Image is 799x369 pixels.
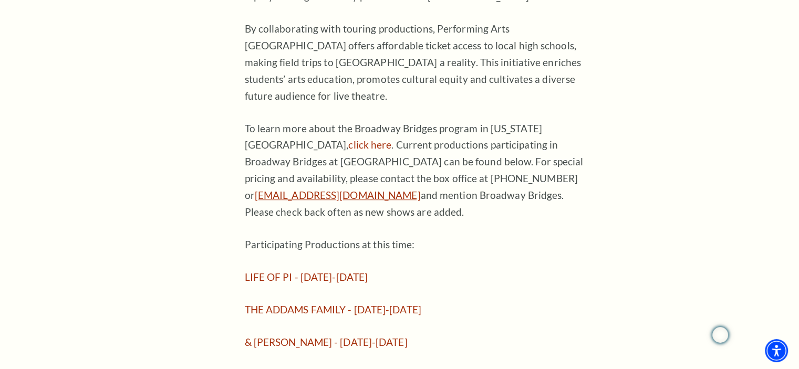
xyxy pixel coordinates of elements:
a: [EMAIL_ADDRESS][DOMAIN_NAME] [255,189,421,201]
p: By collaborating with touring productions, Performing Arts [GEOGRAPHIC_DATA] offers affordable ti... [245,20,586,104]
a: To learn more about the Broadway Bridges program in New York City, click here - open in a new tab [348,139,391,151]
div: Accessibility Menu [765,339,788,362]
p: To learn more about the Broadway Bridges program in [US_STATE][GEOGRAPHIC_DATA], . Current produc... [245,120,586,221]
a: THE ADDAMS FAMILY - [DATE]-[DATE] [245,303,421,315]
p: Participating Productions at this time: [245,236,586,253]
a: & [PERSON_NAME] - [DATE]-[DATE] [245,336,408,348]
a: LIFE OF PI - [DATE]-[DATE] [245,271,368,283]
